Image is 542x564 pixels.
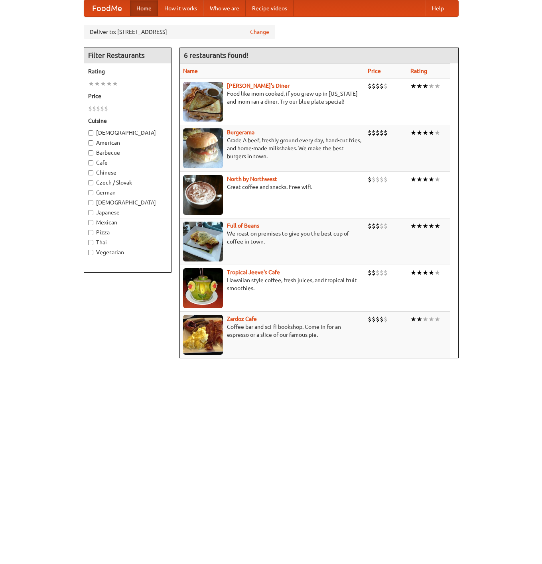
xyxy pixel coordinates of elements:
[88,160,93,165] input: Cafe
[88,149,167,157] label: Barbecue
[376,82,380,90] li: $
[422,82,428,90] li: ★
[88,159,167,167] label: Cafe
[88,67,167,75] h5: Rating
[384,175,388,184] li: $
[416,268,422,277] li: ★
[227,269,280,275] a: Tropical Jeeve's Cafe
[422,315,428,324] li: ★
[88,117,167,125] h5: Cuisine
[88,220,93,225] input: Mexican
[410,175,416,184] li: ★
[183,68,198,74] a: Name
[183,268,223,308] img: jeeves.jpg
[88,230,93,235] input: Pizza
[88,218,167,226] label: Mexican
[94,79,100,88] li: ★
[88,79,94,88] li: ★
[384,268,388,277] li: $
[183,175,223,215] img: north.jpg
[88,179,167,187] label: Czech / Slovak
[380,175,384,184] li: $
[183,136,361,160] p: Grade A beef, freshly ground every day, hand-cut fries, and home-made milkshakes. We make the bes...
[428,82,434,90] li: ★
[416,175,422,184] li: ★
[88,180,93,185] input: Czech / Slovak
[88,250,93,255] input: Vegetarian
[434,222,440,230] li: ★
[84,0,130,16] a: FoodMe
[376,175,380,184] li: $
[380,315,384,324] li: $
[183,90,361,106] p: Food like mom cooked, if you grew up in [US_STATE] and mom ran a diner. Try our blue plate special!
[410,82,416,90] li: ★
[88,238,167,246] label: Thai
[227,83,290,89] b: [PERSON_NAME]'s Diner
[368,68,381,74] a: Price
[158,0,203,16] a: How it works
[434,175,440,184] li: ★
[183,230,361,246] p: We roast on premises to give you the best cup of coffee in town.
[183,183,361,191] p: Great coffee and snacks. Free wifi.
[376,222,380,230] li: $
[96,104,100,113] li: $
[183,315,223,355] img: zardoz.jpg
[368,175,372,184] li: $
[368,128,372,137] li: $
[84,25,275,39] div: Deliver to: [STREET_ADDRESS]
[372,175,376,184] li: $
[112,79,118,88] li: ★
[410,268,416,277] li: ★
[416,222,422,230] li: ★
[410,128,416,137] li: ★
[428,175,434,184] li: ★
[106,79,112,88] li: ★
[88,228,167,236] label: Pizza
[380,128,384,137] li: $
[227,176,277,182] a: North by Northwest
[372,268,376,277] li: $
[384,222,388,230] li: $
[183,128,223,168] img: burgerama.jpg
[434,268,440,277] li: ★
[88,104,92,113] li: $
[88,240,93,245] input: Thai
[203,0,246,16] a: Who we are
[380,82,384,90] li: $
[428,315,434,324] li: ★
[428,128,434,137] li: ★
[100,104,104,113] li: $
[428,268,434,277] li: ★
[227,222,259,229] b: Full of Beans
[410,315,416,324] li: ★
[183,222,223,261] img: beans.jpg
[422,268,428,277] li: ★
[416,128,422,137] li: ★
[372,82,376,90] li: $
[416,82,422,90] li: ★
[368,222,372,230] li: $
[184,51,248,59] ng-pluralize: 6 restaurants found!
[380,222,384,230] li: $
[372,128,376,137] li: $
[88,200,93,205] input: [DEMOGRAPHIC_DATA]
[384,315,388,324] li: $
[376,128,380,137] li: $
[88,248,167,256] label: Vegetarian
[384,128,388,137] li: $
[84,47,171,63] h4: Filter Restaurants
[227,316,257,322] a: Zardoz Cafe
[426,0,450,16] a: Help
[422,222,428,230] li: ★
[88,129,167,137] label: [DEMOGRAPHIC_DATA]
[183,82,223,122] img: sallys.jpg
[88,189,167,197] label: German
[227,129,254,136] b: Burgerama
[250,28,269,36] a: Change
[372,315,376,324] li: $
[88,208,167,216] label: Japanese
[88,169,167,177] label: Chinese
[368,268,372,277] li: $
